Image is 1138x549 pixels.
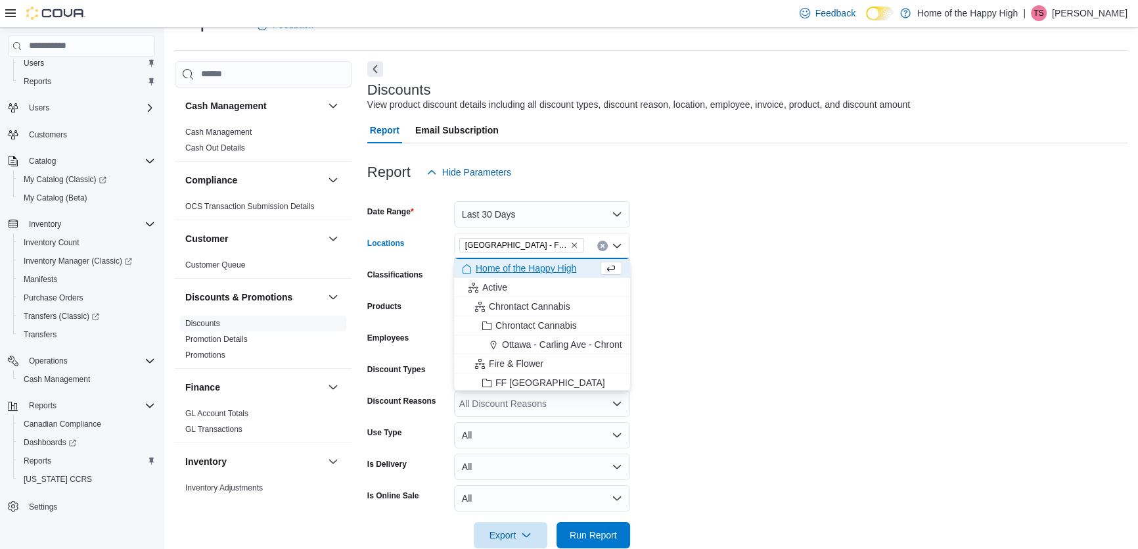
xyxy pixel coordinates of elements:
button: [US_STATE] CCRS [13,470,160,489]
h3: Report [367,164,411,180]
span: Discounts [185,318,220,329]
span: Chrontact Cannabis [489,300,570,313]
div: Cash Management [175,124,352,161]
a: Transfers (Classic) [18,308,104,324]
span: Inventory Manager (Classic) [24,256,132,266]
button: Operations [3,352,160,370]
span: Washington CCRS [18,471,155,487]
span: Cash Management [24,374,90,385]
a: Cash Management [18,371,95,387]
span: Active [482,281,507,294]
a: Cash Management [185,128,252,137]
a: Customer Queue [185,260,245,270]
span: Transfers [24,329,57,340]
button: Cash Management [13,370,160,389]
button: Clear input [597,241,608,251]
a: Reports [18,74,57,89]
span: Email Subscription [415,117,499,143]
div: Discounts & Promotions [175,316,352,368]
a: GL Account Totals [185,409,248,418]
a: Canadian Compliance [18,416,106,432]
button: Cash Management [325,98,341,114]
button: Customer [185,232,323,245]
span: Canadian Compliance [24,419,101,429]
h3: Cash Management [185,99,267,112]
button: Active [454,278,630,297]
div: Finance [175,406,352,442]
h3: Discounts & Promotions [185,291,292,304]
span: Purchase Orders [24,293,83,303]
span: Manifests [24,274,57,285]
label: Discount Reasons [367,396,436,406]
button: Inventory [185,455,323,468]
button: My Catalog (Beta) [13,189,160,207]
a: GL Transactions [185,425,242,434]
button: Close list of options [612,241,622,251]
span: Promotions [185,350,225,360]
a: Inventory Adjustments [185,483,263,492]
p: | [1023,5,1026,21]
span: Customers [29,130,67,140]
span: My Catalog (Beta) [18,190,155,206]
div: Travis Smith [1031,5,1047,21]
span: TS [1034,5,1043,21]
a: Transfers [18,327,62,343]
h3: Inventory [185,455,227,468]
span: Hide Parameters [442,166,511,179]
button: Compliance [325,172,341,188]
span: Transfers [18,327,155,343]
button: Reports [24,398,62,414]
span: Users [24,100,155,116]
span: Reports [24,456,51,466]
span: Manifests [18,272,155,287]
label: Classifications [367,270,423,280]
label: Discount Types [367,364,425,375]
p: [PERSON_NAME] [1052,5,1127,21]
button: Users [24,100,55,116]
h3: Compliance [185,174,237,187]
span: Report [370,117,399,143]
button: Next [367,61,383,77]
div: Compliance [175,199,352,220]
span: Strathmore - Pine Centre - Fire & Flower [459,238,584,252]
button: Open list of options [612,398,622,409]
label: Employees [367,333,409,343]
button: Chrontact Cannabis [454,297,630,316]
button: Settings [3,496,160,515]
span: Export [482,522,539,548]
button: Export [474,522,547,548]
span: Reports [24,76,51,87]
span: Operations [24,353,155,369]
span: Reports [18,74,155,89]
label: Use Type [367,427,401,438]
button: Finance [325,379,341,395]
span: FF [GEOGRAPHIC_DATA] [495,376,605,389]
a: Promotions [185,350,225,360]
a: Dashboards [18,435,81,450]
span: Feedback [815,7,855,20]
button: Inventory [325,454,341,469]
span: Customer Queue [185,260,245,270]
a: Reports [18,453,57,469]
a: Cash Out Details [185,143,245,153]
a: Promotion Details [185,335,248,344]
span: Operations [29,356,68,366]
button: All [454,485,630,512]
button: Reports [13,452,160,470]
a: My Catalog (Classic) [13,170,160,189]
button: Purchase Orders [13,289,160,307]
a: My Catalog (Classic) [18,172,112,187]
img: Cova [26,7,85,20]
span: Transfers (Classic) [24,311,99,322]
button: Chrontact Cannabis [454,316,630,335]
button: Remove Strathmore - Pine Centre - Fire & Flower from selection in this group [570,241,578,249]
button: Finance [185,381,323,394]
button: Inventory [3,215,160,233]
span: Run Report [570,529,617,542]
span: Users [24,58,44,68]
a: Dashboards [13,433,160,452]
span: My Catalog (Classic) [24,174,106,185]
button: Manifests [13,270,160,289]
span: Settings [29,502,57,512]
